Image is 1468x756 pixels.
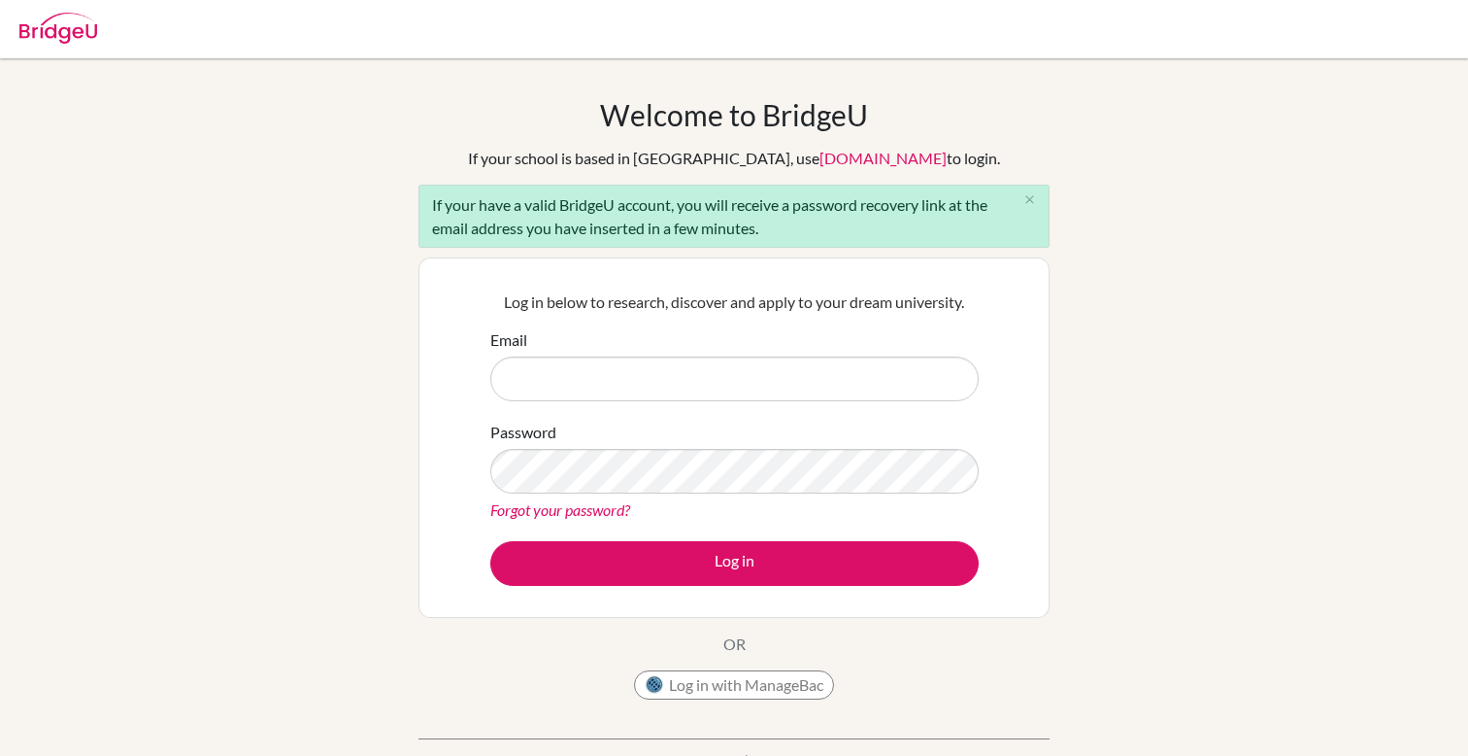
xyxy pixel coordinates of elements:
[1022,192,1037,207] i: close
[490,500,630,519] a: Forgot your password?
[490,541,979,586] button: Log in
[19,13,97,44] img: Bridge-U
[819,149,947,167] a: [DOMAIN_NAME]
[634,670,834,700] button: Log in with ManageBac
[490,421,556,444] label: Password
[490,328,527,352] label: Email
[723,633,746,656] p: OR
[468,147,1000,170] div: If your school is based in [GEOGRAPHIC_DATA], use to login.
[1010,186,1049,215] button: Close
[490,291,979,314] p: Log in below to research, discover and apply to your dream university.
[600,97,868,132] h1: Welcome to BridgeU
[418,185,1050,248] div: If your have a valid BridgeU account, you will receive a password recovery link at the email addr...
